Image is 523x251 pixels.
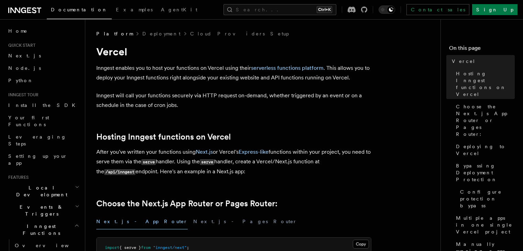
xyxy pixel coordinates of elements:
span: Inngest Functions [6,223,74,237]
span: Quick start [6,43,35,48]
a: Vercel [449,55,515,67]
a: Next.js [6,50,81,62]
code: serve [141,159,156,165]
a: Leveraging Steps [6,131,81,150]
a: Express-like [239,149,269,155]
code: /api/inngest [104,169,135,175]
a: Contact sales [406,4,469,15]
a: Sign Up [472,4,517,15]
a: Documentation [47,2,112,19]
span: Documentation [51,7,108,12]
span: Deploying to Vercel [456,143,515,157]
button: Search...Ctrl+K [224,4,336,15]
span: Multiple apps in one single Vercel project [456,215,515,235]
span: Install the SDK [8,102,79,108]
button: Toggle dark mode [379,6,395,14]
span: Features [6,175,29,180]
a: Multiple apps in one single Vercel project [453,212,515,238]
kbd: Ctrl+K [317,6,332,13]
span: Hosting Inngest functions on Vercel [456,70,515,98]
span: Events & Triggers [6,204,75,217]
a: Bypassing Deployment Protection [453,160,515,186]
span: from [141,245,151,250]
a: Hosting Inngest functions on Vercel [453,67,515,100]
span: Leveraging Steps [8,134,66,146]
a: Hosting Inngest functions on Vercel [96,132,231,142]
span: Bypassing Deployment Protection [456,162,515,183]
a: Your first Functions [6,111,81,131]
span: Overview [15,243,86,248]
span: { serve } [119,245,141,250]
span: Configure protection bypass [460,188,515,209]
span: Python [8,78,33,83]
button: Local Development [6,182,81,201]
a: Node.js [6,62,81,74]
a: Cloud Providers Setup [190,30,289,37]
span: AgentKit [161,7,197,12]
span: Choose the Next.js App Router or Pages Router: [456,103,515,138]
span: Examples [116,7,153,12]
span: Your first Functions [8,115,49,127]
h4: On this page [449,44,515,55]
span: Setting up your app [8,153,67,166]
span: Vercel [452,58,476,65]
a: serverless functions platform [251,65,324,71]
span: import [105,245,119,250]
a: Deployment [142,30,181,37]
button: Events & Triggers [6,201,81,220]
span: Node.js [8,65,41,71]
span: Local Development [6,184,75,198]
span: Platform [96,30,133,37]
button: Next.js - App Router [96,214,188,229]
h1: Vercel [96,45,371,58]
a: Examples [112,2,157,19]
a: Deploying to Vercel [453,140,515,160]
p: Inngest enables you to host your functions on Vercel using their . This allows you to deploy your... [96,63,371,83]
button: Inngest Functions [6,220,81,239]
button: Next.js - Pages Router [193,214,297,229]
span: Next.js [8,53,41,58]
p: After you've written your functions using or Vercel's functions within your project, you need to ... [96,147,371,177]
a: AgentKit [157,2,201,19]
p: Inngest will call your functions securely via HTTP request on-demand, whether triggered by an eve... [96,91,371,110]
span: Home [8,28,28,34]
button: Copy [353,240,369,249]
span: Inngest tour [6,92,39,98]
a: Next.js [196,149,213,155]
span: "inngest/next" [153,245,187,250]
a: Python [6,74,81,87]
a: Home [6,25,81,37]
a: Choose the Next.js App Router or Pages Router: [96,199,277,208]
span: ; [187,245,189,250]
a: Choose the Next.js App Router or Pages Router: [453,100,515,140]
a: Install the SDK [6,99,81,111]
a: Setting up your app [6,150,81,169]
code: serve [200,159,214,165]
a: Configure protection bypass [457,186,515,212]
